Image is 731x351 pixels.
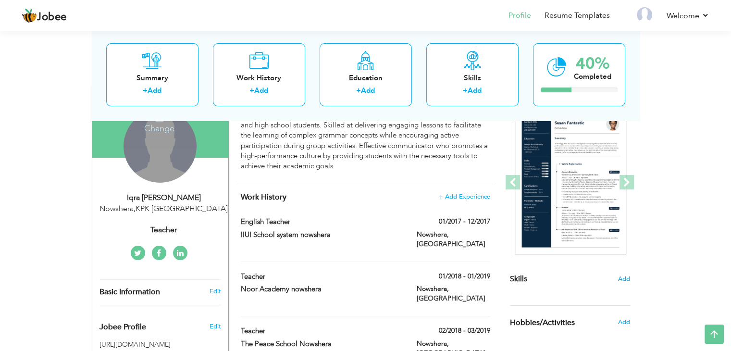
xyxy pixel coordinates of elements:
[125,111,194,134] h4: Change
[209,322,221,331] span: Edit
[148,86,161,96] a: Add
[209,287,221,296] a: Edit
[241,284,402,294] label: Noor Academy nowshera
[434,73,511,83] div: Skills
[143,86,148,96] label: +
[417,284,490,303] label: Nowshera, [GEOGRAPHIC_DATA]
[241,217,402,227] label: English Teacher
[99,192,228,203] div: Iqra [PERSON_NAME]
[468,86,482,96] a: Add
[114,73,191,83] div: Summary
[618,318,630,326] span: Add
[99,203,228,214] div: Nowshera KPK [GEOGRAPHIC_DATA]
[439,193,490,200] span: + Add Experience
[241,230,402,240] label: IIUI School system nowshera
[99,288,160,297] span: Basic Information
[134,203,136,214] span: ,
[241,272,402,282] label: Teacher
[99,323,146,332] span: Jobee Profile
[510,274,527,284] span: Skills
[221,73,297,83] div: Work History
[439,272,490,281] label: 01/2018 - 01/2019
[503,306,637,339] div: Share some of your professional and personal interests.
[22,8,67,24] a: Jobee
[241,326,402,336] label: Teacher
[417,230,490,249] label: Nowshera, [GEOGRAPHIC_DATA]
[99,225,228,236] div: Teacher
[241,110,490,172] div: A passionate educator with entry-level experience teaching English to middle and high school stud...
[545,10,610,21] a: Resume Templates
[574,72,611,82] div: Completed
[22,8,37,24] img: jobee.io
[241,192,286,202] span: Work History
[92,313,228,337] div: Enhance your career by creating a custom URL for your Jobee public profile.
[667,10,709,22] a: Welcome
[574,56,611,72] div: 40%
[361,86,375,96] a: Add
[618,275,630,284] span: Add
[37,12,67,23] span: Jobee
[254,86,268,96] a: Add
[463,86,468,96] label: +
[249,86,254,96] label: +
[241,339,402,349] label: The Peace School Nowshera
[508,10,531,21] a: Profile
[327,73,404,83] div: Education
[99,341,221,348] h5: [URL][DOMAIN_NAME]
[356,86,361,96] label: +
[439,217,490,226] label: 01/2017 - 12/2017
[510,319,575,327] span: Hobbies/Activities
[439,326,490,336] label: 02/2018 - 03/2019
[241,192,490,202] h4: This helps to show the companies you have worked for.
[637,7,652,23] img: Profile Img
